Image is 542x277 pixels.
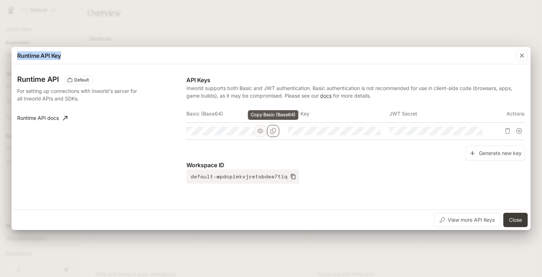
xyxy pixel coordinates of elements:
p: Workspace ID [186,161,525,169]
th: JWT Secret [389,105,491,122]
button: default-wpdcpimkvjretabdee7tiq [186,169,299,184]
p: API Keys [186,76,525,84]
button: Close [503,213,528,227]
p: Inworld supports both Basic and JWT authentication. Basic authentication is not recommended for u... [186,84,525,99]
button: View more API Keys [434,213,500,227]
p: Runtime API Key [17,51,61,60]
th: JWT Key [288,105,389,122]
button: Suspend API key [513,125,525,137]
th: Actions [491,105,525,122]
button: Copy Basic (Base64) [267,125,279,137]
div: These keys will apply to your current workspace only [65,76,93,84]
th: Basic (Base64) [186,105,288,122]
p: For setting up connections with Inworld's server for all Inworld APIs and SDKs. [17,87,140,102]
button: Delete API key [502,125,513,137]
span: Default [71,77,92,83]
div: Copy Basic (Base64) [248,110,299,120]
a: docs [320,93,332,99]
button: Generate new key [466,146,525,161]
h3: Runtime API [17,76,59,83]
a: Runtime API docs [14,111,70,125]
